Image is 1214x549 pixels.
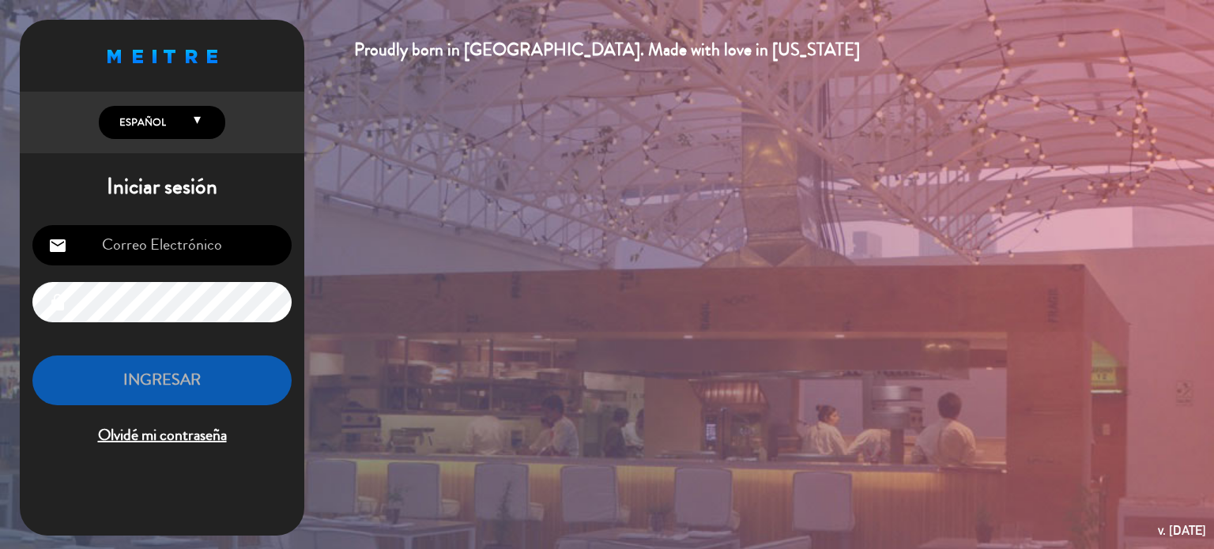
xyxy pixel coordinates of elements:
i: email [48,236,67,255]
h1: Iniciar sesión [20,174,304,201]
button: INGRESAR [32,355,292,405]
div: v. [DATE] [1158,520,1206,541]
input: Correo Electrónico [32,225,292,265]
span: Olvidé mi contraseña [32,423,292,449]
span: Español [115,115,166,130]
i: lock [48,293,67,312]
